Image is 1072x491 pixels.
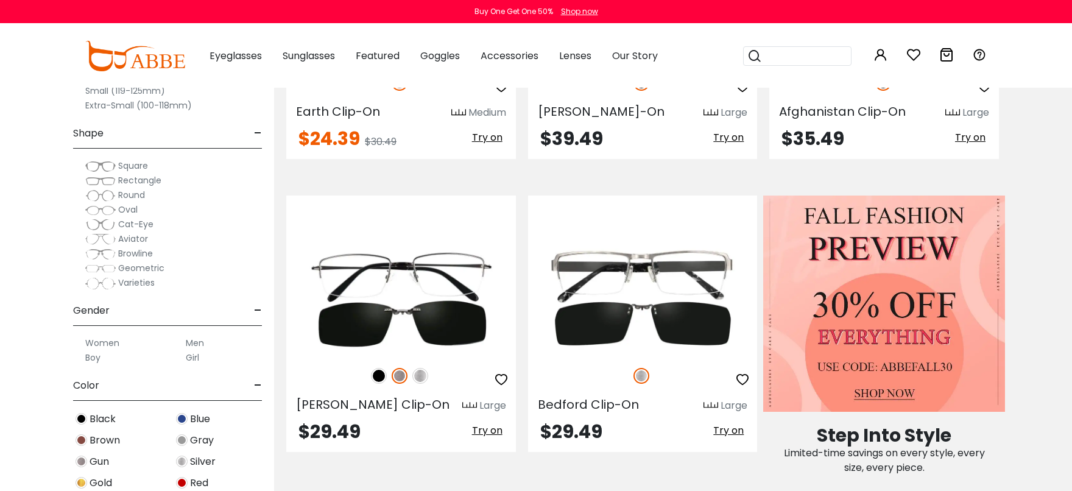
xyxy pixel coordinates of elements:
div: Buy One Get One 50% [474,6,553,17]
img: Oval.png [85,204,116,216]
span: $30.49 [365,135,397,149]
div: Shop now [561,6,598,17]
label: Men [186,336,204,350]
span: Gender [73,296,110,325]
div: Large [962,105,989,120]
img: abbeglasses.com [85,41,185,71]
span: Step Into Style [817,422,951,448]
span: Geometric [118,262,164,274]
span: Gun [90,454,109,469]
span: Cat-Eye [118,218,153,230]
button: Try on [468,130,506,146]
img: Gray [176,434,188,446]
span: Browline [118,247,153,260]
span: Afghanistan Clip-On [779,103,906,120]
span: Try on [713,130,744,144]
span: - [254,119,262,148]
span: Red [190,476,208,490]
button: Try on [710,130,747,146]
img: Red [176,477,188,489]
label: Small (119-125mm) [85,83,165,98]
span: Accessories [481,49,538,63]
img: Square.png [85,160,116,172]
img: Blue [176,413,188,425]
img: Cat-Eye.png [85,219,116,231]
label: Boy [85,350,100,365]
span: Oval [118,203,138,216]
img: size ruler [703,401,718,411]
span: $29.49 [540,419,602,445]
span: Gold [90,476,112,490]
img: Black [76,413,87,425]
span: Limited-time savings on every style, every size, every piece. [784,446,985,475]
div: Large [721,105,747,120]
img: Silver [412,368,428,384]
div: Large [479,398,506,413]
span: Varieties [118,277,155,289]
div: Medium [468,105,506,120]
span: Shape [73,119,104,148]
img: Round.png [85,189,116,202]
img: Silver [176,456,188,467]
img: Aviator.png [85,233,116,245]
img: Black [371,368,387,384]
img: size ruler [703,108,718,118]
img: size ruler [945,108,960,118]
img: Silver [633,368,649,384]
img: Fall Fashion Sale [763,196,1005,411]
span: Square [118,160,148,172]
span: Color [73,371,99,400]
span: $29.49 [298,419,361,445]
span: Brown [90,433,120,448]
span: Try on [955,130,986,144]
div: Large [721,398,747,413]
img: Rectangle.png [85,175,116,187]
span: [PERSON_NAME]-On [538,103,665,120]
img: size ruler [451,108,466,118]
span: - [254,296,262,325]
img: Brown [76,434,87,446]
img: Geometric.png [85,263,116,275]
img: Varieties.png [85,277,116,290]
span: Try on [713,423,744,437]
span: Goggles [420,49,460,63]
img: size ruler [462,401,477,411]
span: Earth Clip-On [296,103,380,120]
span: Blue [190,412,210,426]
span: Lenses [559,49,591,63]
a: Shop now [555,6,598,16]
span: $39.49 [540,125,603,152]
span: Our Story [612,49,658,63]
button: Try on [710,423,747,439]
img: Gold [76,477,87,489]
span: Rectangle [118,174,161,186]
span: Bedford Clip-On [538,396,639,413]
span: Sunglasses [283,49,335,63]
span: - [254,371,262,400]
span: Try on [472,423,503,437]
img: Silver Bedford Clip-On - Metal ,Adjust Nose Pads [528,239,758,354]
img: Browline.png [85,248,116,260]
button: Try on [951,130,989,146]
span: Eyeglasses [210,49,262,63]
img: Gun [76,456,87,467]
span: Aviator [118,233,148,245]
label: Women [85,336,119,350]
span: Silver [190,454,216,469]
span: Round [118,189,145,201]
button: Try on [468,423,506,439]
span: Try on [472,130,503,144]
span: $35.49 [781,125,844,152]
span: Black [90,412,116,426]
span: $24.39 [298,125,360,152]
span: Featured [356,49,400,63]
span: Gray [190,433,214,448]
span: [PERSON_NAME] Clip-On [296,396,450,413]
label: Girl [186,350,199,365]
label: Extra-Small (100-118mm) [85,98,192,113]
img: Gun Beckett Clip-On - Metal ,Adjust Nose Pads [286,239,516,354]
img: Gun [392,368,407,384]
